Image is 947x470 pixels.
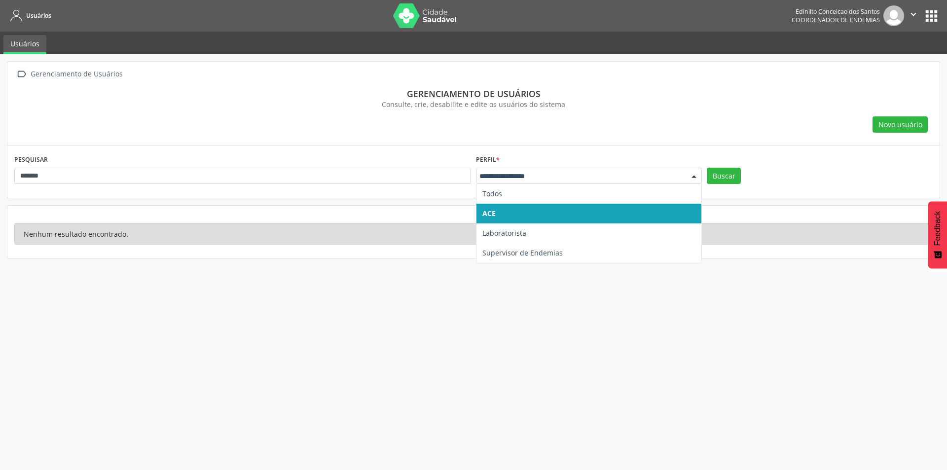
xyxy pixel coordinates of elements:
button:  [904,5,923,26]
a: Usuários [7,7,51,24]
button: Novo usuário [873,116,928,133]
button: apps [923,7,940,25]
img: img [883,5,904,26]
i:  [14,67,29,81]
span: Coordenador de Endemias [792,16,880,24]
a: Usuários [3,35,46,54]
div: Gerenciamento de usuários [21,88,926,99]
a:  Gerenciamento de Usuários [14,67,124,81]
button: Buscar [707,168,741,184]
span: Todos [482,189,502,198]
span: Supervisor de Endemias [482,248,563,257]
div: Gerenciamento de Usuários [29,67,124,81]
span: ACE [482,209,496,218]
button: Feedback - Mostrar pesquisa [928,201,947,268]
label: PESQUISAR [14,152,48,168]
span: Laboratorista [482,228,526,238]
span: Novo usuário [878,119,922,130]
span: Usuários [26,11,51,20]
label: Perfil [476,152,500,168]
div: Edinilto Conceicao dos Santos [792,7,880,16]
div: Nenhum resultado encontrado. [14,223,933,245]
span: Feedback [933,211,942,246]
i:  [908,9,919,20]
div: Consulte, crie, desabilite e edite os usuários do sistema [21,99,926,109]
